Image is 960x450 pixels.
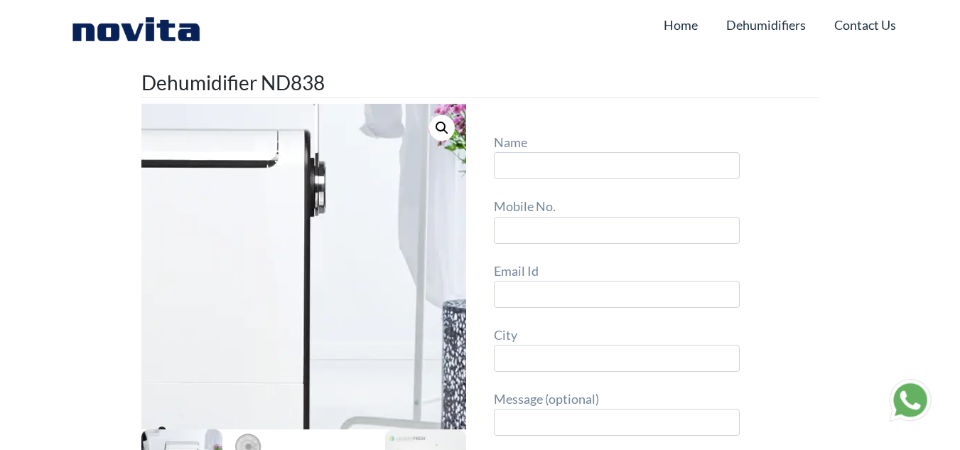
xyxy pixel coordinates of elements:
[494,345,740,372] input: City
[494,152,740,179] input: Name
[494,409,740,436] input: Message (optional)
[494,217,740,244] input: Mobile No.
[494,325,740,372] label: City
[494,281,740,308] input: Email Id
[466,104,792,429] img: FOCR2_F2_f7af0513-1506-477d-96e7-ef609cfe8d71_2000x
[429,115,455,141] a: 🔍
[494,196,740,243] label: Mobile No.
[494,132,740,179] label: Name
[834,11,896,38] a: Contact Us
[141,68,819,98] h1: Dehumidifier ND838
[65,14,207,43] img: Novita
[494,389,740,436] label: Message (optional)
[726,11,806,38] a: Dehumidifiers
[494,261,740,308] label: Email Id
[664,11,698,38] a: Home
